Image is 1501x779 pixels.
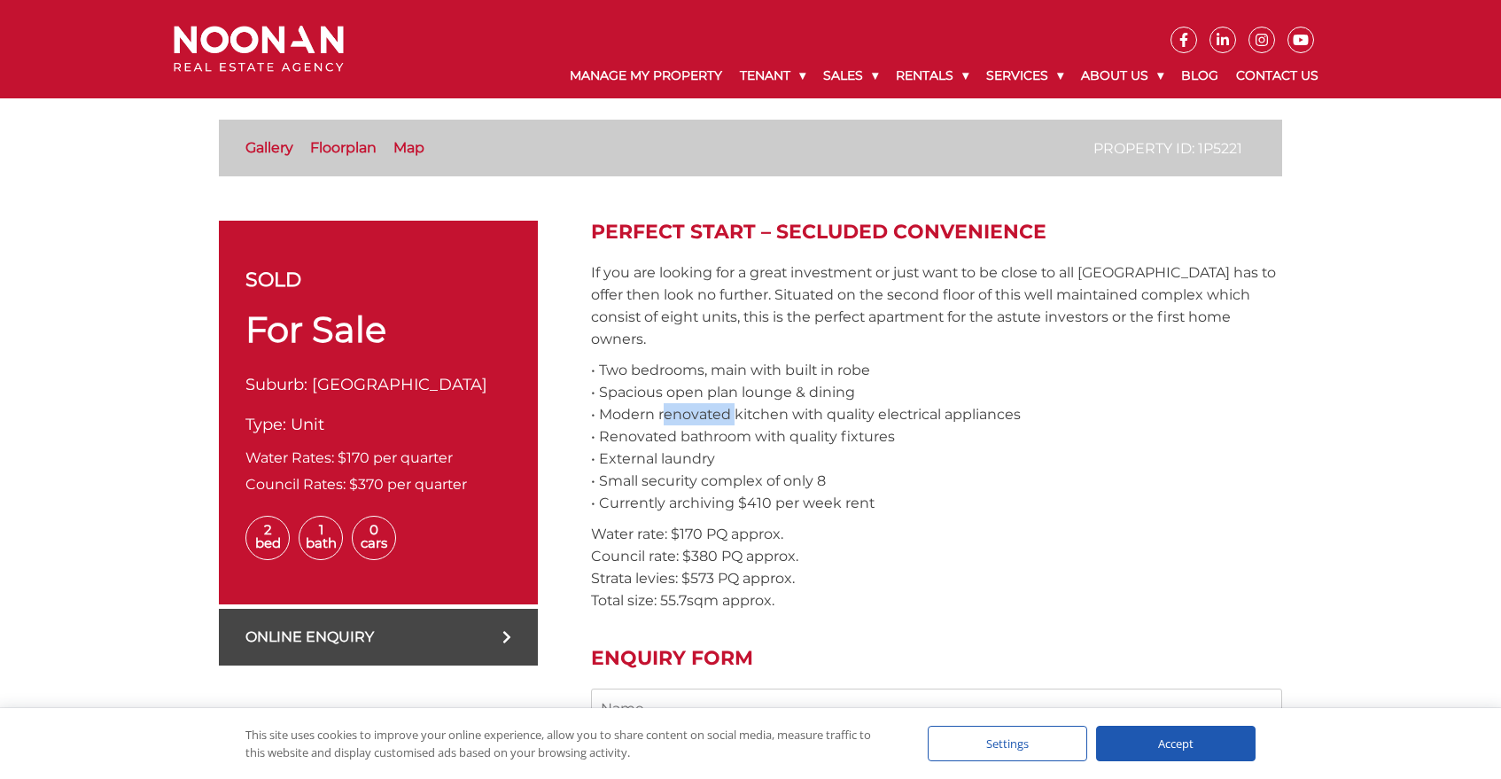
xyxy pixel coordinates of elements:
[245,308,386,351] span: For Sale
[591,647,1282,670] h2: Enquiry Form
[591,523,1282,612] p: Water rate: $170 PQ approx. Council rate: $380 PQ approx. Strata levies: $573 PQ approx. Total si...
[731,53,814,98] a: Tenant
[1227,53,1327,98] a: Contact Us
[561,53,731,98] a: Manage My Property
[591,261,1282,350] p: If you are looking for a great investment or just want to be close to all [GEOGRAPHIC_DATA] has t...
[245,476,346,493] span: Council Rates:
[887,53,977,98] a: Rentals
[174,26,344,73] img: Noonan Real Estate Agency
[928,726,1087,761] div: Settings
[591,689,1282,729] input: Name
[245,449,334,466] span: Water Rates:
[393,139,424,156] a: Map
[245,726,892,761] div: This site uses cookies to improve your online experience, allow you to share content on social me...
[591,221,1282,244] h2: Perfect Start – Secluded Convenience
[312,375,487,394] span: [GEOGRAPHIC_DATA]
[591,359,1282,514] p: • Two bedrooms, main with built in robe • Spacious open plan lounge & dining • Modern renovated k...
[291,415,324,434] span: Unit
[977,53,1072,98] a: Services
[245,516,290,560] span: 2 Bed
[245,265,301,294] span: sold
[352,516,396,560] span: 0 Cars
[245,375,307,394] span: Suburb:
[245,415,286,434] span: Type:
[814,53,887,98] a: Sales
[349,476,467,493] span: $370 per quarter
[1072,53,1172,98] a: About Us
[299,516,343,560] span: 1 Bath
[245,139,293,156] a: Gallery
[310,139,377,156] a: Floorplan
[1093,137,1242,160] p: Property ID: 1P5221
[1096,726,1256,761] div: Accept
[1172,53,1227,98] a: Blog
[338,449,453,466] span: $170 per quarter
[219,609,538,666] a: Online Enquiry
